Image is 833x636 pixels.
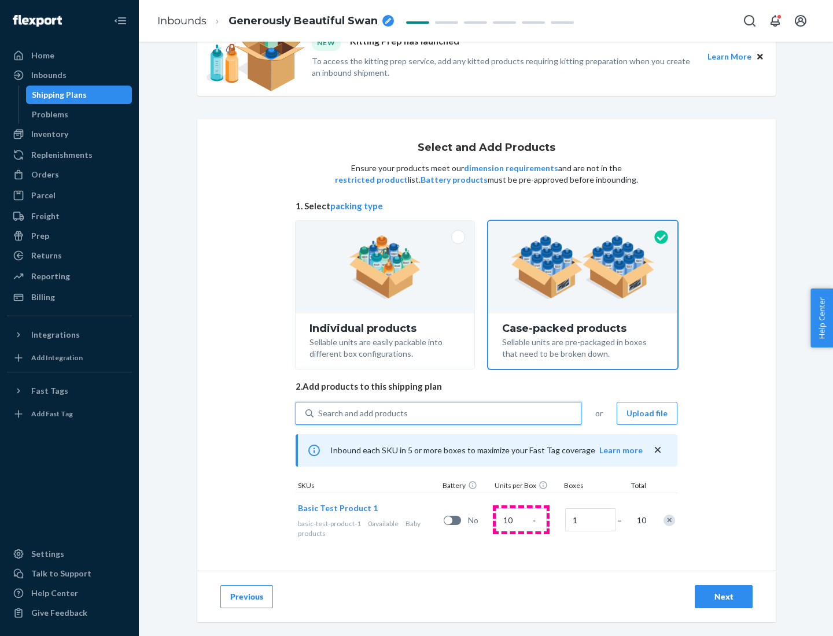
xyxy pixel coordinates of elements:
[31,230,49,242] div: Prep
[309,323,460,334] div: Individual products
[7,267,132,286] a: Reporting
[148,4,403,38] ol: breadcrumbs
[7,584,132,602] a: Help Center
[652,444,664,456] button: close
[492,480,562,493] div: Units per Box
[502,334,664,360] div: Sellable units are pre-packaged in boxes that need to be broken down.
[335,174,408,186] button: restricted product
[298,503,378,513] span: Basic Test Product 1
[13,15,62,27] img: Flexport logo
[31,568,91,579] div: Talk to Support
[26,86,132,104] a: Shipping Plans
[7,382,132,400] button: Fast Tags
[31,169,59,180] div: Orders
[228,14,378,29] span: Generously Beautiful Swan
[7,46,132,65] a: Home
[312,35,341,50] div: NEW
[7,186,132,205] a: Parcel
[617,515,629,526] span: =
[296,380,677,393] span: 2. Add products to this shipping plan
[220,585,273,608] button: Previous
[31,409,73,419] div: Add Fast Tag
[7,545,132,563] a: Settings
[789,9,812,32] button: Open account menu
[157,14,207,27] a: Inbounds
[664,515,675,526] div: Remove Item
[421,174,488,186] button: Battery products
[26,105,132,124] a: Problems
[31,128,68,140] div: Inventory
[440,480,492,493] div: Battery
[595,408,603,419] span: or
[350,35,459,50] p: Kitting Prep has launched
[31,250,62,261] div: Returns
[464,162,558,174] button: dimension requirements
[31,548,64,560] div: Settings
[298,502,378,514] button: Basic Test Product 1
[7,604,132,622] button: Give Feedback
[738,9,761,32] button: Open Search Box
[620,480,648,493] div: Total
[635,515,646,526] span: 10
[31,149,93,161] div: Replenishments
[7,326,132,344] button: Integrations
[334,162,639,186] p: Ensure your products meet our and are not in the list. must be pre-approved before inbounding.
[502,323,664,334] div: Case-packed products
[7,66,132,84] a: Inbounds
[599,445,643,456] button: Learn more
[695,585,753,608] button: Next
[7,125,132,143] a: Inventory
[31,607,87,619] div: Give Feedback
[496,508,547,531] input: Case Quantity
[296,434,677,467] div: Inbound each SKU in 5 or more boxes to maximize your Fast Tag coverage
[318,408,408,419] div: Search and add products
[32,89,87,101] div: Shipping Plans
[109,9,132,32] button: Close Navigation
[312,56,697,79] p: To access the kitting prep service, add any kitted products requiring kitting preparation when yo...
[296,480,440,493] div: SKUs
[309,334,460,360] div: Sellable units are easily packable into different box configurations.
[31,50,54,61] div: Home
[298,519,361,528] span: basic-test-product-1
[7,564,132,583] a: Talk to Support
[298,519,439,538] div: Baby products
[707,50,751,63] button: Learn More
[565,508,616,531] input: Number of boxes
[7,165,132,184] a: Orders
[349,235,421,299] img: individual-pack.facf35554cb0f1810c75b2bd6df2d64e.png
[31,271,70,282] div: Reporting
[31,385,68,397] div: Fast Tags
[7,405,132,423] a: Add Fast Tag
[764,9,787,32] button: Open notifications
[754,50,766,63] button: Close
[32,109,68,120] div: Problems
[7,246,132,265] a: Returns
[562,480,620,493] div: Boxes
[418,142,555,154] h1: Select and Add Products
[705,591,743,602] div: Next
[31,291,55,303] div: Billing
[31,353,83,363] div: Add Integration
[7,227,132,245] a: Prep
[31,329,80,341] div: Integrations
[617,402,677,425] button: Upload file
[7,207,132,225] a: Freight
[31,69,67,81] div: Inbounds
[7,288,132,306] a: Billing
[296,200,677,212] span: 1. Select
[7,146,132,164] a: Replenishments
[468,515,491,526] span: No
[31,587,78,599] div: Help Center
[810,289,833,347] button: Help Center
[330,200,383,212] button: packing type
[31,210,60,222] div: Freight
[511,235,655,299] img: case-pack.59cecea509d18c883b923b81aeac6d0b.png
[7,349,132,367] a: Add Integration
[31,190,56,201] div: Parcel
[368,519,399,528] span: 0 available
